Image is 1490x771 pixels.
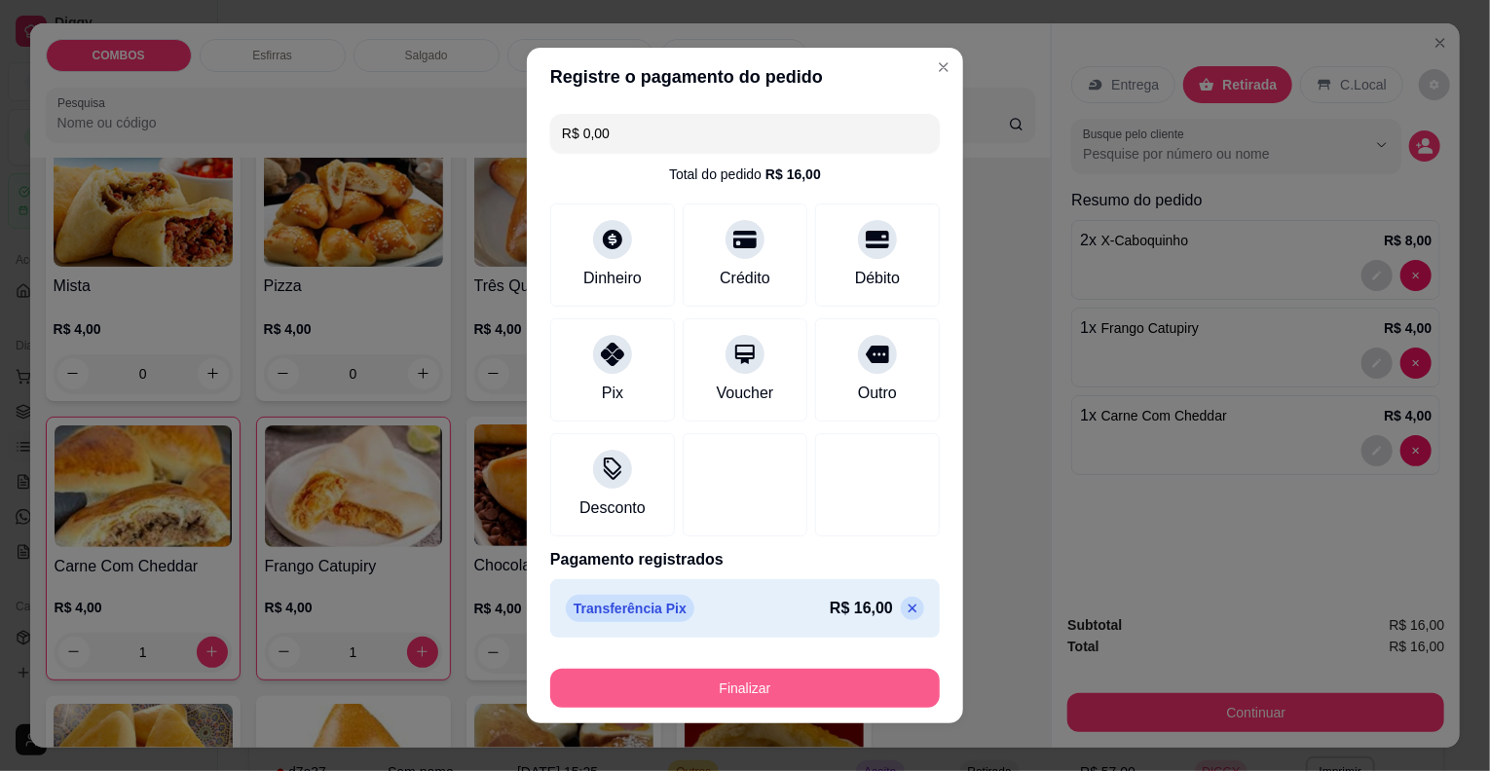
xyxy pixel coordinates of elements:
[830,597,893,620] p: R$ 16,00
[602,382,623,405] div: Pix
[562,114,928,153] input: Ex.: hambúrguer de cordeiro
[550,548,940,571] p: Pagamento registrados
[566,595,694,622] p: Transferência Pix
[720,267,770,290] div: Crédito
[928,52,959,83] button: Close
[717,382,774,405] div: Voucher
[579,496,646,520] div: Desconto
[765,165,821,184] div: R$ 16,00
[583,267,642,290] div: Dinheiro
[858,382,897,405] div: Outro
[669,165,821,184] div: Total do pedido
[527,48,963,106] header: Registre o pagamento do pedido
[855,267,900,290] div: Débito
[550,669,940,708] button: Finalizar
